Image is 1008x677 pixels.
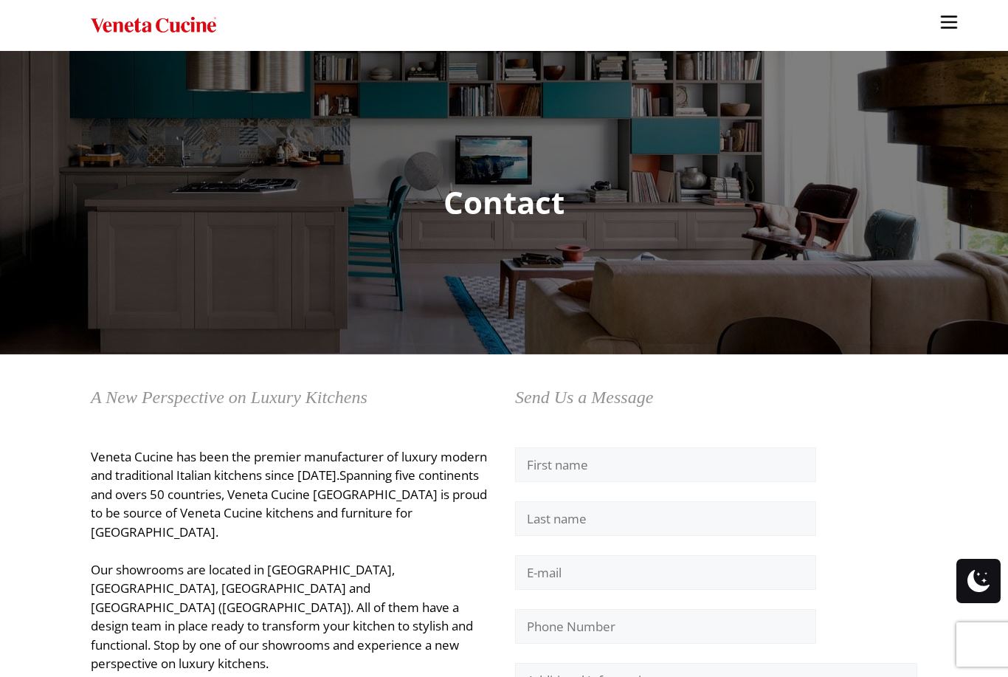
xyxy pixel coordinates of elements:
[91,448,487,484] span: Veneta Cucine has been the premier manufacturer of luxury modern and traditional Italian kitchens...
[515,501,816,537] input: Last name
[515,388,653,407] span: Send Us a Message
[938,11,960,33] img: burger-menu-svgrepo-com-30x30.jpg
[515,555,816,591] input: E-mail
[515,447,816,483] input: First name
[91,561,473,673] span: Our showrooms are located in [GEOGRAPHIC_DATA], [GEOGRAPHIC_DATA], [GEOGRAPHIC_DATA] and [GEOGRAP...
[515,609,816,645] input: Phone Number
[91,388,367,407] span: A New Perspective on Luxury Kitchens
[91,467,487,540] span: Spanning five continents and overs 50 countries, Veneta Cucine [GEOGRAPHIC_DATA] is proud to be s...
[91,15,216,36] img: Veneta Cucine USA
